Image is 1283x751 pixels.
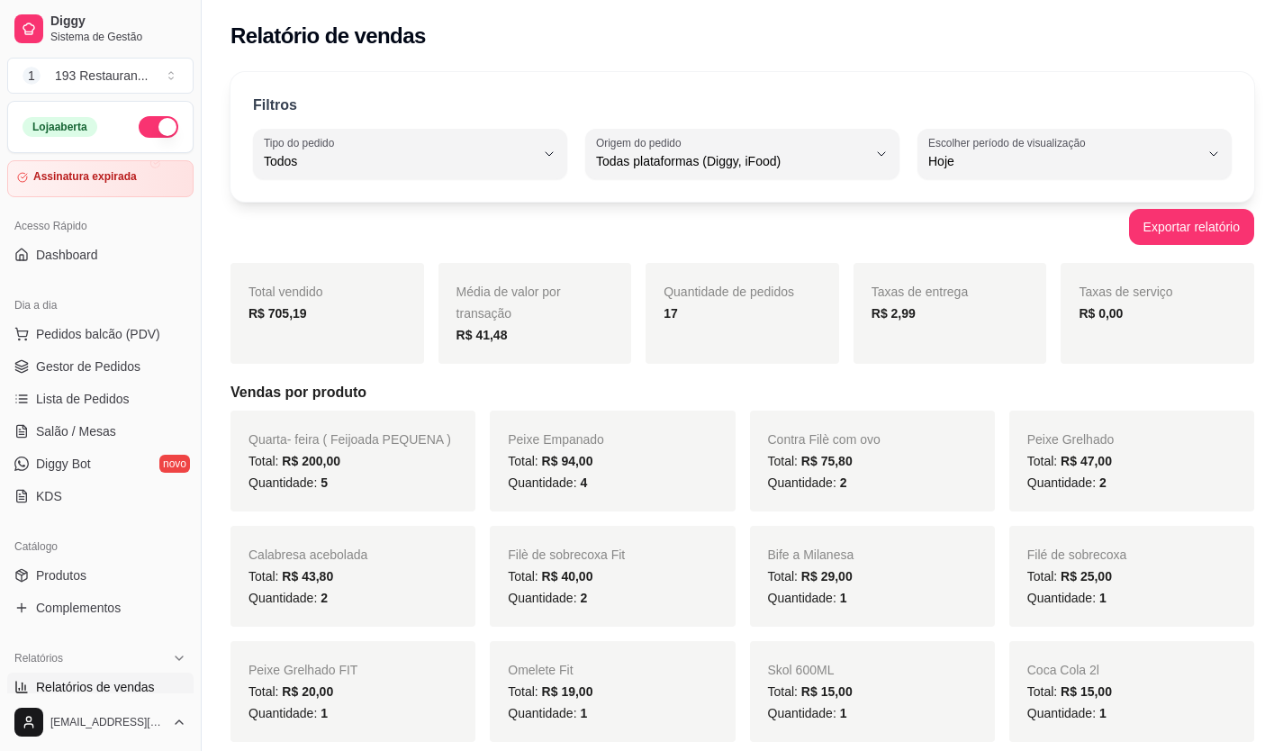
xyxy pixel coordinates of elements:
span: Diggy Bot [36,455,91,473]
span: Quantidade: [508,475,587,490]
span: Produtos [36,566,86,584]
a: Lista de Pedidos [7,385,194,413]
span: Taxas de entrega [872,285,968,299]
span: Total: [1027,569,1112,584]
span: Quarta- feira ( Feijoada PEQUENA ) [248,432,451,447]
span: Complementos [36,599,121,617]
span: Hoje [928,152,1199,170]
span: R$ 47,00 [1061,454,1112,468]
span: R$ 20,00 [282,684,333,699]
span: 2 [840,475,847,490]
span: Total: [508,454,592,468]
span: R$ 29,00 [801,569,853,584]
span: Relatórios de vendas [36,678,155,696]
strong: R$ 0,00 [1079,306,1123,321]
span: Calabresa acebolada [248,547,367,562]
span: Pedidos balcão (PDV) [36,325,160,343]
span: Filè de sobrecoxa Fit [508,547,625,562]
span: R$ 40,00 [542,569,593,584]
span: Total: [248,454,340,468]
span: Salão / Mesas [36,422,116,440]
span: [EMAIL_ADDRESS][DOMAIN_NAME] [50,715,165,729]
span: Total: [768,454,853,468]
span: Média de valor por transação [456,285,561,321]
a: Salão / Mesas [7,417,194,446]
p: Filtros [253,95,297,116]
a: Produtos [7,561,194,590]
span: Quantidade: [248,706,328,720]
span: R$ 25,00 [1061,569,1112,584]
button: Pedidos balcão (PDV) [7,320,194,348]
h2: Relatório de vendas [230,22,426,50]
a: Assinatura expirada [7,160,194,197]
div: Catálogo [7,532,194,561]
span: Taxas de serviço [1079,285,1172,299]
span: R$ 75,80 [801,454,853,468]
a: Relatórios de vendas [7,673,194,701]
span: 2 [1099,475,1107,490]
span: Quantidade: [1027,475,1107,490]
strong: R$ 41,48 [456,328,508,342]
button: Origem do pedidoTodas plataformas (Diggy, iFood) [585,129,899,179]
span: Skol 600ML [768,663,835,677]
div: 193 Restauran ... [55,67,149,85]
span: R$ 19,00 [542,684,593,699]
span: 4 [580,475,587,490]
button: Escolher período de visualizaçãoHoje [917,129,1232,179]
span: Total: [508,684,592,699]
span: Peixe Grelhado FIT [248,663,357,677]
span: Gestor de Pedidos [36,357,140,375]
span: Dashboard [36,246,98,264]
button: Select a team [7,58,194,94]
span: R$ 15,00 [1061,684,1112,699]
span: 1 [840,591,847,605]
span: R$ 15,00 [801,684,853,699]
span: R$ 94,00 [542,454,593,468]
strong: R$ 705,19 [248,306,307,321]
strong: R$ 2,99 [872,306,916,321]
span: Omelete Fit [508,663,573,677]
div: Acesso Rápido [7,212,194,240]
h5: Vendas por produto [230,382,1254,403]
span: Coca Cola 2l [1027,663,1099,677]
span: R$ 200,00 [282,454,340,468]
label: Tipo do pedido [264,135,340,150]
span: Total: [1027,454,1112,468]
span: Quantidade: [768,591,847,605]
span: 5 [321,475,328,490]
label: Origem do pedido [596,135,687,150]
span: Quantidade: [768,706,847,720]
span: Total: [248,684,333,699]
span: Sistema de Gestão [50,30,186,44]
span: 1 [1099,591,1107,605]
a: KDS [7,482,194,511]
span: Total: [248,569,333,584]
span: Contra Filè com ovo [768,432,881,447]
a: Complementos [7,593,194,622]
article: Assinatura expirada [33,170,137,184]
span: Filé de sobrecoxa [1027,547,1127,562]
span: Total: [1027,684,1112,699]
span: 1 [321,706,328,720]
span: 2 [321,591,328,605]
a: Diggy Botnovo [7,449,194,478]
button: [EMAIL_ADDRESS][DOMAIN_NAME] [7,701,194,744]
span: 1 [23,67,41,85]
span: 1 [840,706,847,720]
span: Diggy [50,14,186,30]
div: Loja aberta [23,117,97,137]
span: 2 [580,591,587,605]
span: Todos [264,152,535,170]
span: Peixe Empanado [508,432,604,447]
span: Todas plataformas (Diggy, iFood) [596,152,867,170]
button: Alterar Status [139,116,178,138]
span: Quantidade: [508,706,587,720]
span: Quantidade de pedidos [664,285,794,299]
a: Gestor de Pedidos [7,352,194,381]
span: Lista de Pedidos [36,390,130,408]
span: Quantidade: [248,475,328,490]
span: Relatórios [14,651,63,665]
div: Dia a dia [7,291,194,320]
strong: 17 [664,306,678,321]
span: Bife a Milanesa [768,547,854,562]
